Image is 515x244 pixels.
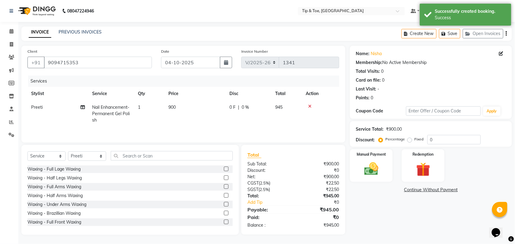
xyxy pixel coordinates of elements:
label: Invoice Number [241,49,268,54]
img: _gift.svg [412,161,435,178]
a: Add Tip [243,199,302,206]
div: 0 [371,95,373,101]
div: Waxing - Brazillian Waxing [27,210,81,217]
div: ( ) [243,186,294,193]
th: Price [165,87,226,101]
button: Save [439,29,460,38]
span: CGST [247,180,259,186]
div: Balance : [243,222,294,228]
a: Nisha [371,51,382,57]
label: Fixed [415,136,424,142]
img: logo [16,2,57,19]
label: Percentage [386,136,405,142]
span: 2.5% [260,187,269,192]
div: Payable: [243,206,294,213]
button: Apply [483,107,501,116]
label: Date [161,49,169,54]
span: Nail Enhancement-Permanent Gel Polish [92,104,130,123]
div: ₹945.00 [293,222,344,228]
div: Net: [243,174,294,180]
span: 2.5% [260,181,269,186]
span: 0 F [229,104,236,111]
button: +91 [27,57,45,68]
th: Disc [226,87,272,101]
button: Open Invoices [463,29,503,38]
div: ₹0 [293,214,344,221]
span: 945 [275,104,283,110]
div: ₹0 [302,199,344,206]
div: 0 [382,77,385,83]
img: _cash.svg [360,161,383,177]
div: 0 [381,68,384,75]
button: Create New [402,29,437,38]
div: Paid: [243,214,294,221]
div: Card on file: [356,77,381,83]
a: PREVIOUS INVOICES [59,29,102,35]
div: Waxing - Full Lage Waxing [27,166,81,172]
div: Name: [356,51,370,57]
div: Discount: [243,167,294,174]
div: No Active Membership [356,59,506,66]
iframe: chat widget [489,220,509,238]
div: ₹22.50 [293,186,344,193]
span: 900 [168,104,176,110]
div: ₹22.50 [293,180,344,186]
label: Redemption [413,152,434,157]
div: Waxing - Full Front Waxing [27,219,81,225]
div: Points: [356,95,370,101]
div: ₹0 [293,167,344,174]
div: Last Visit: [356,86,376,92]
div: Waxing - Under Arms Waxing [27,201,86,208]
input: Enter Offer / Coupon Code [406,106,481,116]
div: ₹945.00 [293,206,344,213]
a: INVOICE [29,27,51,38]
span: SGST [247,187,258,192]
div: Success [435,15,507,21]
a: Continue Without Payment [351,187,511,193]
th: Service [88,87,134,101]
b: 08047224946 [67,2,94,19]
div: Total Visits: [356,68,380,75]
th: Qty [134,87,165,101]
label: Manual Payment [357,152,386,157]
input: Search or Scan [111,151,233,161]
th: Action [302,87,339,101]
div: Services [28,76,344,87]
div: Waxing - Half Legs Waxing [27,175,82,181]
div: ( ) [243,180,294,186]
div: Coupon Code [356,108,406,114]
input: Search by Name/Mobile/Email/Code [44,57,152,68]
div: Waxing - Full Arms Waxing [27,184,81,190]
th: Stylist [27,87,88,101]
div: Service Total: [356,126,384,133]
span: Preeti [31,104,43,110]
div: ₹900.00 [293,161,344,167]
span: Total [247,152,261,158]
div: Total: [243,193,294,199]
span: 0 % [242,104,249,111]
div: ₹900.00 [293,174,344,180]
span: 1 [138,104,140,110]
label: Client [27,49,37,54]
div: Waxing - Half Arms Waxing [27,193,83,199]
div: Successfully created booking. [435,8,507,15]
th: Total [272,87,302,101]
div: ₹900.00 [386,126,402,133]
span: | [238,104,239,111]
div: ₹945.00 [293,193,344,199]
div: Membership: [356,59,383,66]
div: Sub Total: [243,161,294,167]
div: Discount: [356,137,375,143]
div: - [378,86,380,92]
